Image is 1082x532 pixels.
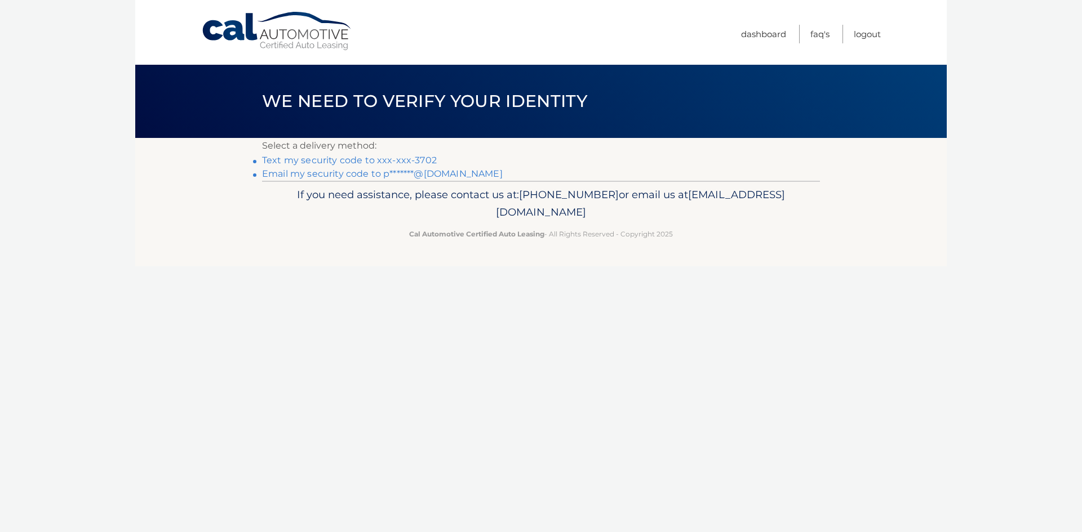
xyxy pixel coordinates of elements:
[262,138,820,154] p: Select a delivery method:
[854,25,881,43] a: Logout
[262,155,437,166] a: Text my security code to xxx-xxx-3702
[810,25,830,43] a: FAQ's
[262,168,503,179] a: Email my security code to p*******@[DOMAIN_NAME]
[269,186,813,222] p: If you need assistance, please contact us at: or email us at
[269,228,813,240] p: - All Rights Reserved - Copyright 2025
[201,11,353,51] a: Cal Automotive
[741,25,786,43] a: Dashboard
[519,188,619,201] span: [PHONE_NUMBER]
[262,91,587,111] span: We need to verify your identity
[409,230,544,238] strong: Cal Automotive Certified Auto Leasing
